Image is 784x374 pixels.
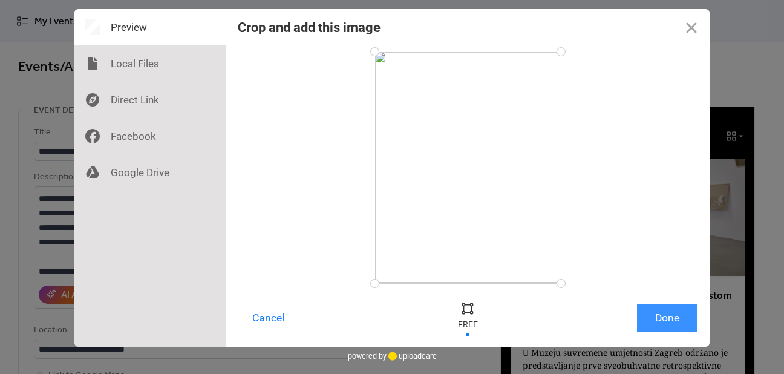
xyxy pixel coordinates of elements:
[673,9,710,45] button: Close
[74,82,226,118] div: Direct Link
[74,154,226,191] div: Google Drive
[74,9,226,45] div: Preview
[387,352,437,361] a: uploadcare
[637,304,697,332] button: Done
[238,304,298,332] button: Cancel
[348,347,437,365] div: powered by
[74,45,226,82] div: Local Files
[238,20,381,35] div: Crop and add this image
[74,118,226,154] div: Facebook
